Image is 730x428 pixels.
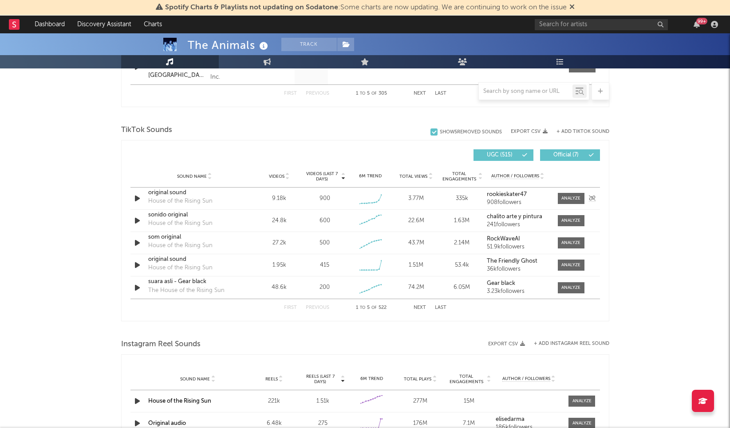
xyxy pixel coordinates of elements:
a: House of the Rising Sun [148,398,211,404]
a: Original audio [148,420,186,426]
div: 415 [320,261,329,270]
div: House of the Rising Sun [148,219,213,228]
div: The House of the Rising Sun [148,286,225,295]
a: original sound [148,188,241,197]
input: Search by song name or URL [479,88,572,95]
div: 6.48k [252,419,296,428]
span: Author / Followers [491,173,539,179]
span: Author / Followers [502,376,550,382]
div: House of the Rising Sun [148,197,213,206]
div: 3.23k followers [487,288,548,295]
span: Total Plays [404,376,431,382]
a: original sound [148,255,241,264]
button: Export CSV [511,129,548,134]
div: 27.2k [259,239,300,248]
div: The Animals [188,38,270,52]
div: 53.4k [441,261,482,270]
div: 6.05M [441,283,482,292]
span: Dismiss [569,4,575,11]
div: 1.95k [259,261,300,270]
button: 99+ [694,21,700,28]
div: 275 [301,419,345,428]
div: 908 followers [487,200,548,206]
button: Official(7) [540,149,600,161]
div: 1.51M [395,261,437,270]
div: 22.6M [395,216,437,225]
button: Export CSV [488,341,525,347]
input: Search for artists [535,19,668,30]
strong: rookieskater47 [487,192,527,197]
div: 221k [252,397,296,406]
div: 1.63M [441,216,482,225]
strong: chalito arte y pintura [487,214,542,220]
button: UGC(515) [474,149,533,161]
button: + Add Instagram Reel Sound [534,341,609,346]
div: 500 [320,239,330,248]
strong: RockWaveAI [487,236,520,242]
span: Total Engagements [447,374,486,384]
span: Total Engagements [441,171,477,182]
span: Reels [265,376,278,382]
span: Videos (last 7 days) [304,171,340,182]
span: Videos [269,174,284,179]
span: Reels (last 7 days) [301,374,340,384]
div: 900 [320,194,330,203]
div: 9.18k [259,194,300,203]
div: + Add Instagram Reel Sound [525,341,609,346]
button: Previous [306,305,329,310]
div: 51.9k followers [487,244,548,250]
a: suara asli - Gear black [148,277,241,286]
button: First [284,305,297,310]
div: House of the Rising Sun [148,241,213,250]
a: RockWaveAI [487,236,548,242]
div: 36k followers [487,266,548,272]
strong: Gear black [487,280,515,286]
div: 335k [441,194,482,203]
span: Official ( 7 ) [546,152,587,158]
span: Total Views [399,174,427,179]
div: 6M Trend [350,173,391,180]
span: UGC ( 515 ) [479,152,520,158]
div: 241 followers [487,222,548,228]
button: + Add TikTok Sound [548,129,609,134]
button: + Add TikTok Sound [556,129,609,134]
strong: elisedarma [496,416,525,422]
a: Charts [138,16,168,33]
button: Last [435,305,446,310]
div: House of the Rising Sun [148,264,213,272]
span: of [371,306,377,310]
div: 277M [398,397,442,406]
div: 7.1M [447,419,491,428]
span: to [360,306,365,310]
div: 1.51k [301,397,345,406]
a: Discovery Assistant [71,16,138,33]
button: Track [281,38,337,51]
a: chalito arte y pintura [487,214,548,220]
div: 3.77M [395,194,437,203]
button: Next [414,305,426,310]
span: Spotify Charts & Playlists not updating on Sodatone [165,4,338,11]
a: Gear black [487,280,548,287]
div: 1 5 522 [347,303,396,313]
div: 48.6k [259,283,300,292]
div: Show 5 Removed Sounds [440,129,502,135]
span: : Some charts are now updating. We are continuing to work on the issue [165,4,567,11]
strong: The Friendly Ghost [487,258,537,264]
div: 74.2M [395,283,437,292]
div: 24.8k [259,216,300,225]
div: 200 [320,283,330,292]
a: som original [148,233,241,242]
div: 15M [447,397,491,406]
a: The Friendly Ghost [487,258,548,264]
div: 2.14M [441,239,482,248]
a: sonido original [148,211,241,220]
div: 43.7M [395,239,437,248]
span: Instagram Reel Sounds [121,339,201,350]
div: 600 [320,216,330,225]
div: 99 + [696,18,707,24]
span: Sound Name [177,174,207,179]
div: 176M [398,419,442,428]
